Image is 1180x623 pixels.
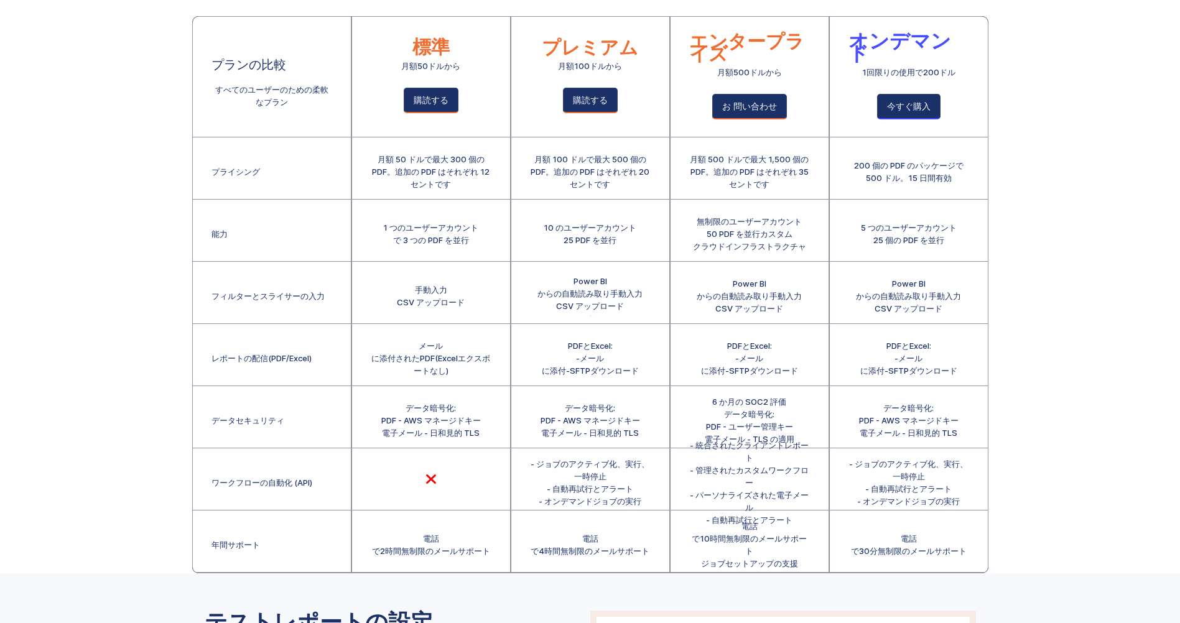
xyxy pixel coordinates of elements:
div: データセキュリティ [211,414,284,427]
div: 月額100ドルから [558,60,622,72]
div: PDFとExcel: -メール に添付-SFTPダウンロード [860,339,957,377]
div: 10 のユーザーアカウント 25 PDF を並行 [544,221,636,246]
a: 購読する [404,88,458,113]
div: データ暗号化: PDF - AWS マネージドキー 電子メール - 日和見的 TLS [859,402,959,439]
a: 今すぐ購入 [877,94,941,119]
div: PDFとExcel: -メール に添付-SFTPダウンロード [701,339,798,377]
div: プライシング [211,165,260,178]
font: - 統合されたクライアントレポート - 管理されたカスタムワークフロー - パーソナライズされた電子メール - 自動再試行とアラート [689,439,810,526]
font: レポートの配信(PDF/Excel) [211,352,312,364]
a: 購読する [563,88,618,113]
div: プランの比較 [211,58,286,71]
div: 電話 で4時間無制限のメールサポート [531,532,649,557]
div: 6 か月の SOC2 評価 データ暗号化: PDF - ユーザー管理キー 電子メール - TLS の適用 [705,395,794,445]
div: - ジョブのアクティブ化、実行、一時停止 - 自動再試行とアラート - オンデマンドジョブの実行 [530,458,651,507]
div: 電話 で30分無制限のメールサポート [851,532,967,557]
div: データ暗号化: PDF - AWS マネージドキー 電子メール - 日和見的 TLS [541,402,640,439]
div: Power BI からの自動読み取り手動入力 CSV アップロード [537,275,643,312]
font: プレミアム [542,36,638,58]
div: データ暗号化: PDF - AWS マネージドキー 電子メール - 日和見的 TLS [381,402,481,439]
div: 月額500ドルから [717,66,782,78]
div: 200 個の PDF のパッケージで 500 ドル。15 日間有効 [848,159,969,184]
div: 電話 で10時間無制限のメールサポート ジョブセットアップの支援 [689,520,810,570]
div: - ジョブのアクティブ化、実行、一時停止 - 自動再試行とアラート - オンデマンドジョブの実行 [848,458,969,507]
div: フィルターとスライサーの入力 [211,290,325,302]
div: 能力 [211,228,228,240]
div: ワークフローの自動化 (API) [211,476,312,489]
div: 月額 100 ドルで最大 500 個の PDF。追加の PDF はそれぞれ 20 セントです [530,153,651,190]
div: 5 つのユーザーアカウント 25 個の PDF を並行 [861,221,957,246]
div: エンタープライズ [689,35,810,60]
div: 月額50ドルから [401,60,460,72]
div: 年間サポート [211,538,260,551]
div: Power BI からの自動読み取り手動入力 CSV アップロード [856,277,961,315]
div: 月額 50 ドルで最大 300 個の PDF。追加の PDF はそれぞれ 12 セントです [371,153,491,190]
div: 手動入力 CSV アップロード [397,284,465,308]
font: 標準 [412,35,450,60]
div:  [425,473,437,486]
div: Power BI からの自動読み取り手動入力 CSV アップロード [697,277,802,315]
div: すべてのユーザーのための柔軟なプラン [211,83,332,108]
div: 電話 で2時間無制限のメールサポート [372,532,490,557]
div: 無制限のユーザーアカウント 50 PDF を並行カスタム クラウドインフラストラクチャ [693,215,806,252]
div: 月額 500 ドルで最大 1,500 個の PDF。追加の PDF はそれぞれ 35 セントです [689,153,810,190]
a: お 問い合わせ [712,94,787,119]
div: 1 つのユーザーアカウント で 3 つの PDF を並行 [383,221,478,246]
div: PDFとExcel: -メール に添付-SFTPダウンロード [542,339,639,377]
div: メール に添付されたPDF(Excelエクスポートなし) [371,339,491,377]
div: 1回限りの使用で200ドル [862,66,955,78]
div: オンデマンド [848,35,969,60]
